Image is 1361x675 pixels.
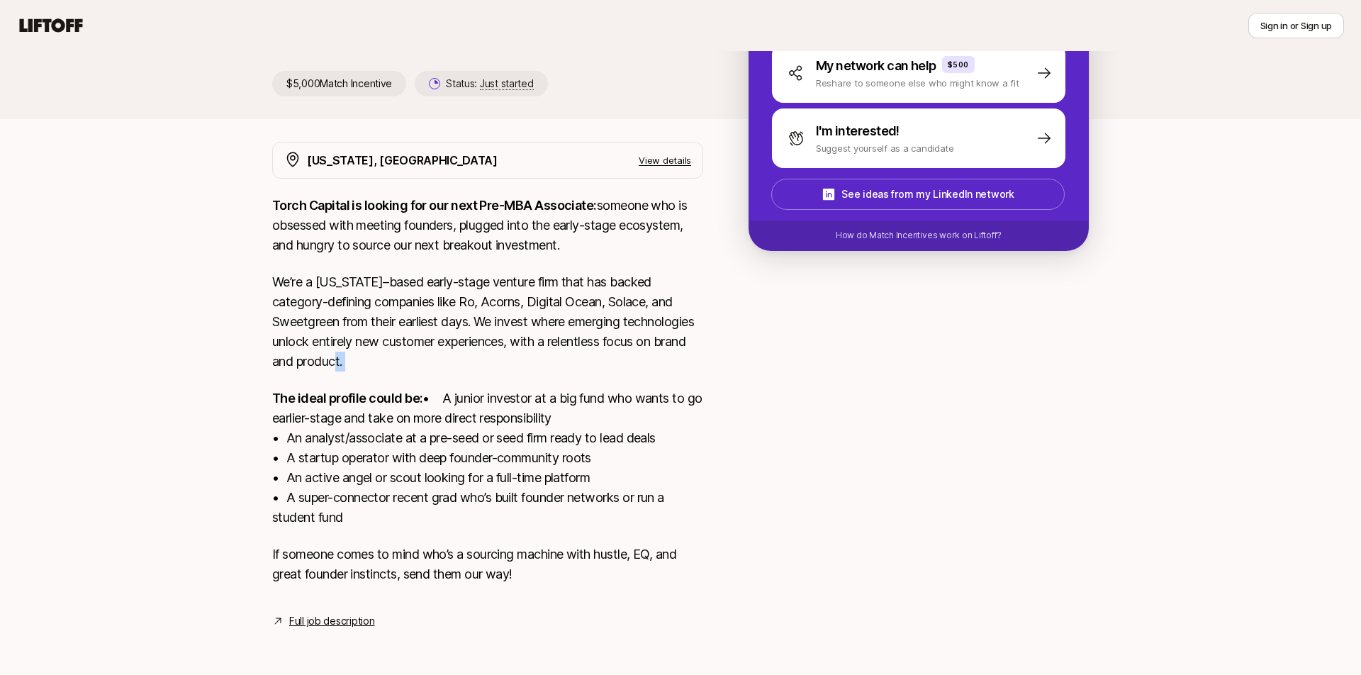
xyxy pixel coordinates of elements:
p: Suggest yourself as a candidate [816,141,954,155]
span: Just started [480,77,534,90]
p: [US_STATE], [GEOGRAPHIC_DATA] [307,151,498,169]
p: How do Match Incentives work on Liftoff? [836,229,1002,242]
p: someone who is obsessed with meeting founders, plugged into the early-stage ecosystem, and hungry... [272,196,703,255]
p: Status: [446,75,533,92]
p: • A junior investor at a big fund who wants to go earlier-stage and take on more direct responsib... [272,389,703,528]
p: $500 [948,59,969,70]
p: If someone comes to mind who’s a sourcing machine with hustle, EQ, and great founder instincts, s... [272,545,703,584]
strong: The ideal profile could be: [272,391,422,406]
button: See ideas from my LinkedIn network [771,179,1065,210]
a: Full job description [289,613,374,630]
p: Reshare to someone else who might know a fit [816,76,1019,90]
button: Sign in or Sign up [1248,13,1344,38]
p: View details [639,153,691,167]
p: See ideas from my LinkedIn network [841,186,1014,203]
p: We’re a [US_STATE]–based early-stage venture firm that has backed category-defining companies lik... [272,272,703,372]
p: I'm interested! [816,121,900,141]
p: My network can help [816,56,936,76]
p: $5,000 Match Incentive [272,71,406,96]
strong: Torch Capital is looking for our next Pre-MBA Associate: [272,198,597,213]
